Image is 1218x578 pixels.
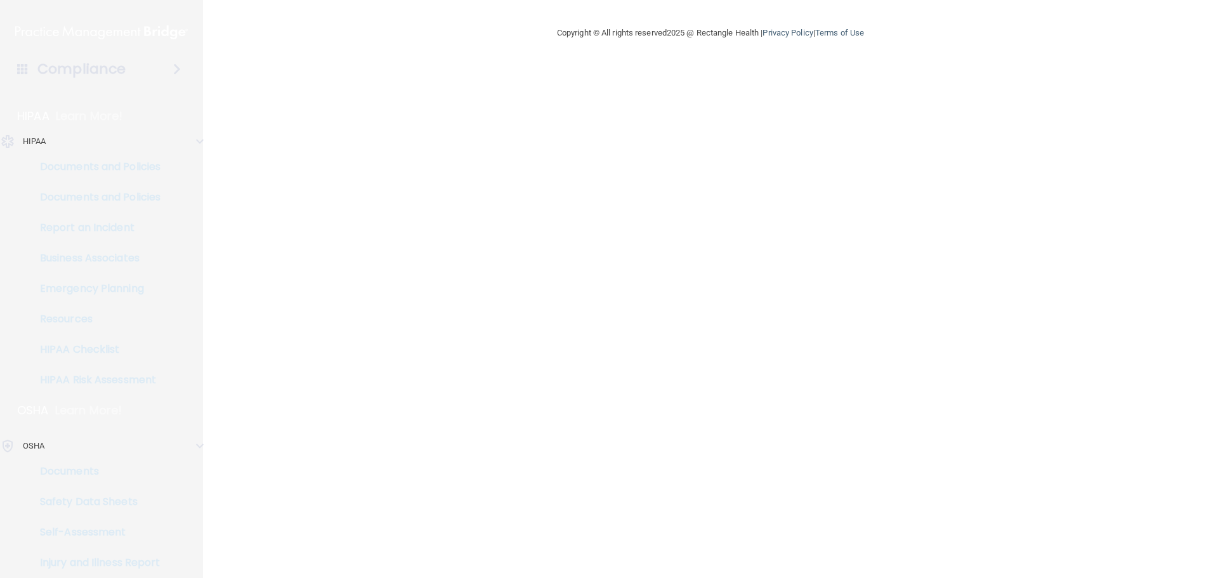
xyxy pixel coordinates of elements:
p: Documents and Policies [8,191,181,204]
p: Business Associates [8,252,181,265]
a: Privacy Policy [763,28,813,37]
p: Report an Incident [8,221,181,234]
p: Documents and Policies [8,161,181,173]
h4: Compliance [37,60,126,78]
p: Emergency Planning [8,282,181,295]
p: OSHA [17,403,49,418]
p: OSHA [23,438,44,454]
p: Safety Data Sheets [8,496,181,508]
p: HIPAA [17,108,49,124]
p: Self-Assessment [8,526,181,539]
p: Documents [8,465,181,478]
p: HIPAA Risk Assessment [8,374,181,386]
p: Resources [8,313,181,325]
a: Terms of Use [815,28,864,37]
p: HIPAA [23,134,46,149]
p: HIPAA Checklist [8,343,181,356]
p: Learn More! [55,403,122,418]
p: Learn More! [56,108,123,124]
div: Copyright © All rights reserved 2025 @ Rectangle Health | | [479,13,942,53]
p: Injury and Illness Report [8,556,181,569]
img: PMB logo [15,20,188,45]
